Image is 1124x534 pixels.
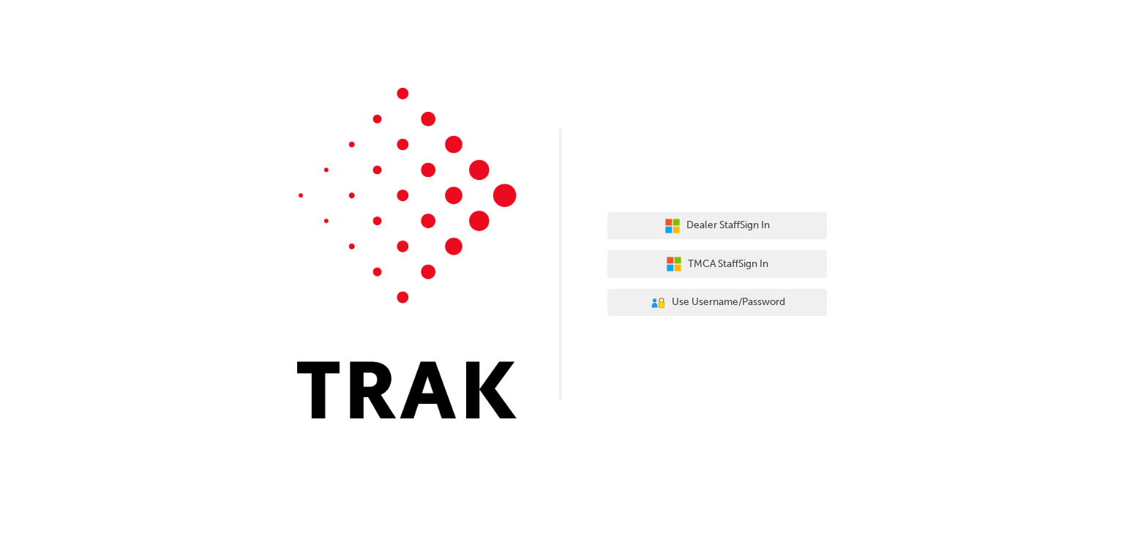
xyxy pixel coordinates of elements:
[688,256,768,273] span: TMCA Staff Sign In
[607,250,827,278] button: TMCA StaffSign In
[672,294,785,311] span: Use Username/Password
[607,212,827,240] button: Dealer StaffSign In
[607,289,827,317] button: Use Username/Password
[686,217,770,234] span: Dealer Staff Sign In
[297,88,517,418] img: Trak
